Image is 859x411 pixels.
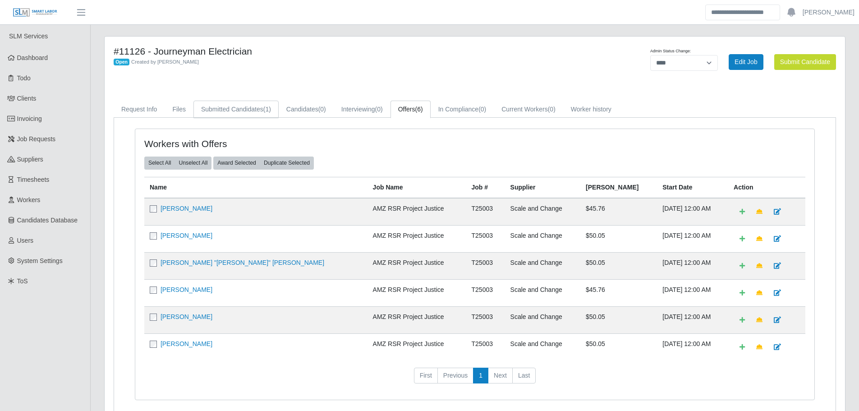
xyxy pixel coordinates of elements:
[580,198,657,226] td: $45.76
[367,279,466,306] td: AMZ RSR Project Justice
[161,340,212,347] a: [PERSON_NAME]
[17,135,56,143] span: Job Requests
[657,252,728,279] td: [DATE] 12:00 AM
[466,306,505,333] td: T25003
[657,279,728,306] td: [DATE] 12:00 AM
[728,177,805,198] th: Action
[144,157,211,169] div: bulk actions
[161,205,212,212] a: [PERSON_NAME]
[580,333,657,360] td: $50.05
[650,48,691,55] label: Admin Status Change:
[193,101,279,118] a: Submitted Candidates
[213,157,260,169] button: Award Selected
[750,339,768,355] a: Make Team Lead
[657,177,728,198] th: Start Date
[279,101,334,118] a: Candidates
[734,285,751,301] a: Add Default Cost Code
[750,231,768,247] a: Make Team Lead
[367,225,466,252] td: AMZ RSR Project Justice
[17,176,50,183] span: Timesheets
[494,101,563,118] a: Current Workers
[17,237,34,244] span: Users
[505,306,581,333] td: Scale and Change
[729,54,763,70] a: Edit Job
[213,157,314,169] div: bulk actions
[580,177,657,198] th: [PERSON_NAME]
[466,198,505,226] td: T25003
[334,101,390,118] a: Interviewing
[580,252,657,279] td: $50.05
[161,286,212,293] a: [PERSON_NAME]
[144,138,412,149] h4: Workers with Offers
[466,177,505,198] th: Job #
[505,333,581,360] td: Scale and Change
[175,157,211,169] button: Unselect All
[144,157,175,169] button: Select All
[473,368,488,384] a: 1
[114,59,129,66] span: Open
[415,106,423,113] span: (6)
[13,8,58,18] img: SLM Logo
[734,339,751,355] a: Add Default Cost Code
[774,54,836,70] button: Submit Candidate
[144,368,805,391] nav: pagination
[17,156,43,163] span: Suppliers
[318,106,326,113] span: (0)
[17,277,28,285] span: ToS
[478,106,486,113] span: (0)
[114,101,165,118] a: Request Info
[466,279,505,306] td: T25003
[9,32,48,40] span: SLM Services
[17,115,42,122] span: Invoicing
[750,285,768,301] a: Make Team Lead
[367,306,466,333] td: AMZ RSR Project Justice
[114,46,529,57] h4: #11126 - Journeyman Electrician
[734,258,751,274] a: Add Default Cost Code
[563,101,619,118] a: Worker history
[466,252,505,279] td: T25003
[505,225,581,252] td: Scale and Change
[750,204,768,220] a: Make Team Lead
[161,313,212,320] a: [PERSON_NAME]
[657,198,728,226] td: [DATE] 12:00 AM
[705,5,780,20] input: Search
[367,252,466,279] td: AMZ RSR Project Justice
[580,306,657,333] td: $50.05
[144,177,367,198] th: Name
[161,232,212,239] a: [PERSON_NAME]
[431,101,494,118] a: In Compliance
[548,106,556,113] span: (0)
[734,312,751,328] a: Add Default Cost Code
[505,279,581,306] td: Scale and Change
[750,312,768,328] a: Make Team Lead
[466,225,505,252] td: T25003
[750,258,768,274] a: Make Team Lead
[367,177,466,198] th: Job Name
[17,54,48,61] span: Dashboard
[580,225,657,252] td: $50.05
[17,257,63,264] span: System Settings
[390,101,431,118] a: Offers
[375,106,383,113] span: (0)
[367,198,466,226] td: AMZ RSR Project Justice
[803,8,854,17] a: [PERSON_NAME]
[734,231,751,247] a: Add Default Cost Code
[367,333,466,360] td: AMZ RSR Project Justice
[260,157,314,169] button: Duplicate Selected
[657,306,728,333] td: [DATE] 12:00 AM
[505,198,581,226] td: Scale and Change
[17,74,31,82] span: Todo
[131,59,199,65] span: Created by [PERSON_NAME]
[657,225,728,252] td: [DATE] 12:00 AM
[263,106,271,113] span: (1)
[161,259,324,266] a: [PERSON_NAME] "[PERSON_NAME]" [PERSON_NAME]
[466,333,505,360] td: T25003
[17,95,37,102] span: Clients
[165,101,193,118] a: Files
[505,252,581,279] td: Scale and Change
[580,279,657,306] td: $45.76
[17,196,41,203] span: Workers
[17,217,78,224] span: Candidates Database
[505,177,581,198] th: Supplier
[657,333,728,360] td: [DATE] 12:00 AM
